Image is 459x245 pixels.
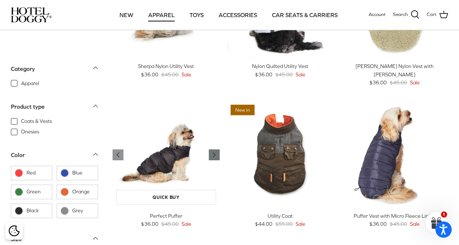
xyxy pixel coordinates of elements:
a: Perfect Puffer $36.00 $45.00 Sale [113,212,220,228]
a: Puffer Vest with Micro Fleece Lining $36.00 $45.00 Sale [341,212,448,228]
div: [PERSON_NAME] Nylon Vest with [PERSON_NAME] [341,62,448,79]
div: Puffer Vest with Micro Fleece Lining [341,212,448,220]
span: Sale [296,220,305,228]
span: 20% off [116,105,142,115]
span: $45.00 [390,79,407,87]
a: APPAREL [142,3,181,27]
span: Search [393,11,408,19]
span: Grey [72,207,94,214]
div: Sherpa Nylon Utility Vest [113,62,220,70]
span: 20% off [345,105,370,115]
span: New in [231,105,255,115]
span: Sale [410,79,420,87]
a: Cart [427,10,448,20]
span: Coats & Vests [21,117,52,125]
span: Blue [72,169,94,177]
a: Product type [11,101,98,117]
span: Cart [427,11,436,19]
a: Account [369,11,386,19]
span: Orange [72,188,94,196]
span: $36.00 [141,71,158,79]
a: CAR SEATS & CARRIERS [265,3,344,27]
div: Category [11,64,35,73]
a: Previous [113,149,123,160]
a: Perfect Puffer [113,101,220,208]
a: TOYS [183,3,210,27]
span: Sale [410,220,420,228]
span: Green [27,188,48,196]
div: Utility Coat [227,212,334,220]
button: Cookie policy [8,225,20,237]
a: NEW [113,3,140,27]
span: Sale [182,71,191,79]
span: $55.00 [275,220,293,228]
a: ACCESSORIES [212,3,264,27]
div: Nylon Quilted Utility Vest [227,62,334,70]
span: $45.00 [275,71,293,79]
span: Account [369,12,386,17]
img: Cookie policy [9,225,20,236]
span: Red [27,169,48,177]
span: $36.00 [255,71,272,79]
a: Search [393,10,419,20]
a: Utility Coat [227,101,334,208]
span: Apparel [21,80,39,87]
div: Color [11,150,25,160]
a: Color [11,149,98,166]
span: $45.00 [161,71,179,79]
a: [PERSON_NAME] Nylon Vest with [PERSON_NAME] $36.00 $45.00 Sale [341,62,448,87]
a: Quick buy [116,190,216,205]
a: Sherpa Nylon Utility Vest $36.00 $45.00 Sale [113,62,220,79]
span: $36.00 [141,220,158,228]
a: Previous [209,149,220,160]
div: Perfect Puffer [113,212,220,220]
span: $36.00 [369,79,387,87]
span: $36.00 [369,220,387,228]
a: Category [11,63,98,79]
img: hoteldoggycom [11,7,52,23]
span: Sale [182,220,191,228]
span: Sale [296,71,305,79]
span: $45.00 [161,220,179,228]
a: Puffer Vest with Micro Fleece Lining [341,101,448,208]
a: Utility Coat $44.00 $55.00 Sale [227,212,334,228]
div: Primary navigation [108,3,349,27]
span: $45.00 [390,220,407,228]
span: Black [27,207,48,214]
a: Nylon Quilted Utility Vest $36.00 $45.00 Sale [227,62,334,79]
span: $44.00 [255,220,272,228]
span: Onesies [21,128,39,136]
div: Product type [11,102,45,111]
div: Cookie policy [5,222,23,240]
